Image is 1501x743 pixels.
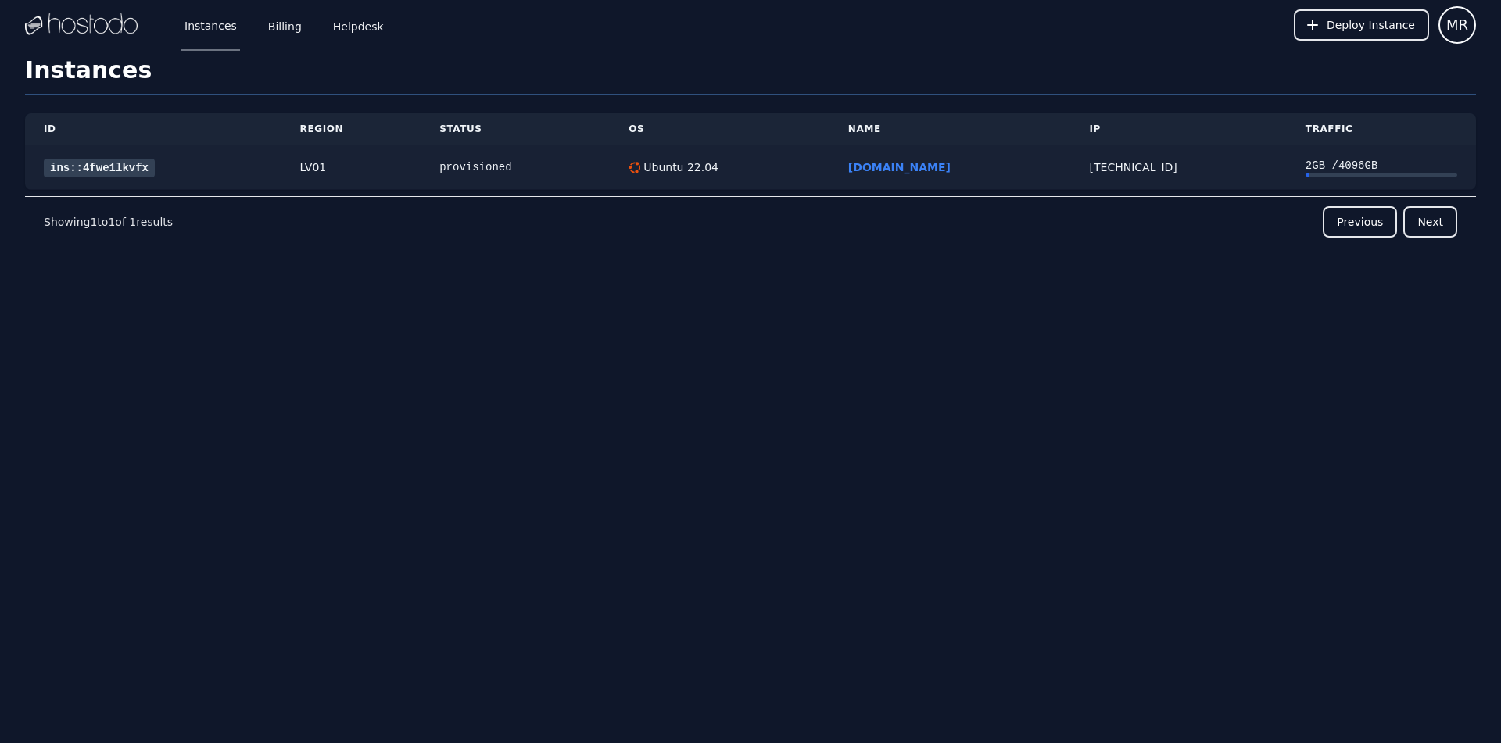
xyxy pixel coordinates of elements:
[439,159,591,175] div: provisioned
[421,113,610,145] th: Status
[1323,206,1397,238] button: Previous
[629,162,640,173] img: Ubuntu 22.04
[44,214,173,230] p: Showing to of results
[640,159,718,175] div: Ubuntu 22.04
[848,161,951,173] a: [DOMAIN_NAME]
[25,13,138,37] img: Logo
[281,113,421,145] th: Region
[1071,113,1287,145] th: IP
[1327,17,1415,33] span: Deploy Instance
[1438,6,1476,44] button: User menu
[25,56,1476,95] h1: Instances
[108,216,115,228] span: 1
[300,159,403,175] div: LV01
[25,196,1476,247] nav: Pagination
[1446,14,1468,36] span: MR
[25,113,281,145] th: ID
[1090,159,1268,175] div: [TECHNICAL_ID]
[90,216,97,228] span: 1
[1294,9,1429,41] button: Deploy Instance
[610,113,829,145] th: OS
[829,113,1071,145] th: Name
[1306,158,1457,173] div: 2 GB / 4096 GB
[129,216,136,228] span: 1
[44,159,155,177] a: ins::4fwe1lkvfx
[1287,113,1476,145] th: Traffic
[1403,206,1457,238] button: Next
